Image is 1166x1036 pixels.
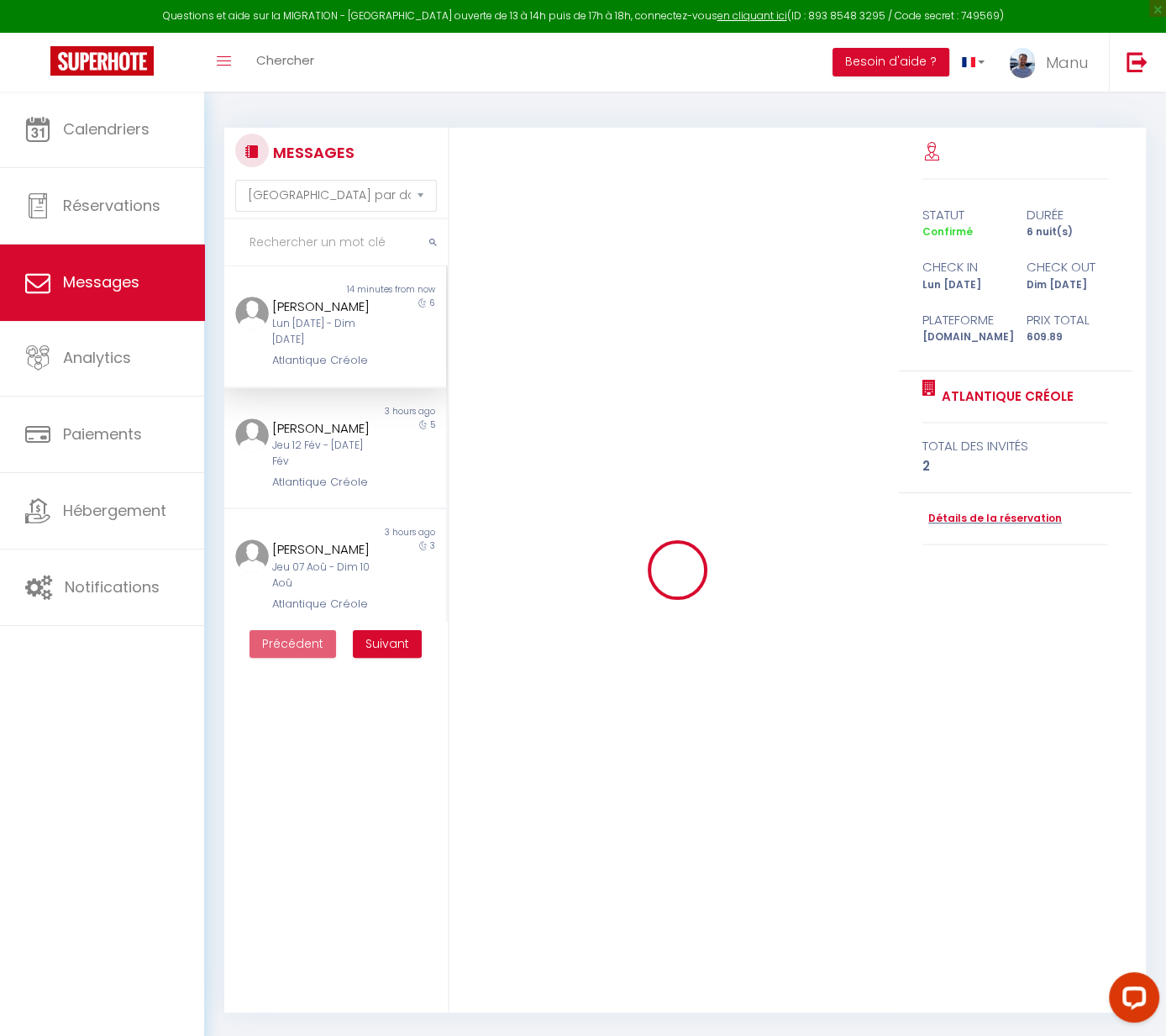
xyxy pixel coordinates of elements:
div: check out [1016,257,1120,277]
div: durée [1016,205,1120,225]
span: Hébergement [63,500,166,521]
span: Chercher [256,51,314,69]
a: Atlantique Créole [936,387,1074,407]
button: Previous [249,630,336,659]
a: Chercher [244,33,327,92]
div: 609.89 [1016,329,1120,345]
span: Précédent [262,635,323,652]
div: Lun [DATE] - Dim [DATE] [272,316,380,348]
span: 6 [429,297,435,309]
span: Suivant [365,635,409,652]
div: statut [911,205,1016,225]
div: Atlantique Créole [272,352,380,369]
div: 14 minutes from now [335,283,446,297]
span: Messages [63,271,139,292]
div: Jeu 07 Aoû - Dim 10 Aoû [272,560,380,592]
div: 2 [922,456,1108,476]
button: Besoin d'aide ? [832,48,949,76]
button: Next [353,630,422,659]
div: Dim [DATE] [1016,277,1120,293]
a: ... Manu [997,33,1109,92]
span: Paiements [63,423,142,444]
div: [PERSON_NAME] [272,297,380,317]
a: en cliquant ici [717,8,787,23]
img: ... [235,297,269,330]
img: Super Booking [50,46,154,76]
div: Lun [DATE] [911,277,1016,293]
span: Confirmé [922,224,973,239]
div: check in [911,257,1016,277]
img: ... [1010,48,1035,78]
a: Détails de la réservation [922,511,1062,527]
span: 5 [430,418,435,431]
span: Analytics [63,347,131,368]
div: [PERSON_NAME] [272,418,380,439]
div: Jeu 12 Fév - [DATE] Fév [272,438,380,470]
span: 3 [430,539,435,552]
div: Plateforme [911,310,1016,330]
div: 3 hours ago [335,405,446,418]
div: [PERSON_NAME] [272,539,380,560]
span: Calendriers [63,118,150,139]
div: [DOMAIN_NAME] [911,329,1016,345]
div: 3 hours ago [335,526,446,539]
div: Prix total [1016,310,1120,330]
span: Manu [1046,52,1088,73]
div: 6 nuit(s) [1016,224,1120,240]
input: Rechercher un mot clé [224,219,448,266]
img: logout [1127,51,1148,72]
div: Atlantique Créole [272,596,380,613]
span: Réservations [63,195,160,216]
span: Notifications [65,576,160,597]
iframe: LiveChat chat widget [1095,965,1166,1036]
img: ... [235,539,269,573]
div: total des invités [922,436,1108,456]
img: ... [235,418,269,452]
div: Atlantique Créole [272,474,380,491]
h3: MESSAGES [269,134,355,171]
